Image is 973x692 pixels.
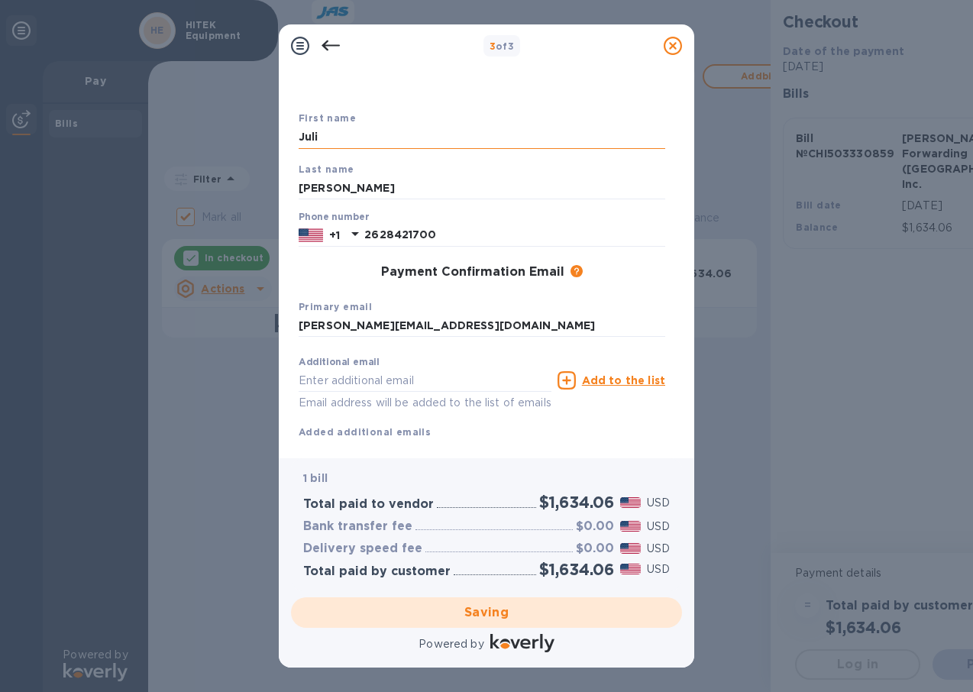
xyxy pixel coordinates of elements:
[490,634,554,652] img: Logo
[620,543,641,554] img: USD
[299,315,665,338] input: Enter your primary name
[299,227,323,244] img: US
[299,163,354,175] b: Last name
[299,112,356,124] b: First name
[299,426,431,438] b: Added additional emails
[299,369,551,392] input: Enter additional email
[299,358,380,367] label: Additional email
[299,394,551,412] p: Email address will be added to the list of emails
[647,541,670,557] p: USD
[576,542,614,556] h3: $0.00
[329,228,340,243] p: +1
[647,561,670,577] p: USD
[303,497,434,512] h3: Total paid to vendor
[299,301,372,312] b: Primary email
[303,542,422,556] h3: Delivery speed fee
[364,224,665,247] input: Enter your phone number
[303,519,412,534] h3: Bank transfer fee
[299,176,665,199] input: Enter your last name
[539,493,614,512] h2: $1,634.06
[490,40,496,52] span: 3
[419,636,483,652] p: Powered by
[299,126,665,149] input: Enter your first name
[299,213,369,222] label: Phone number
[647,495,670,511] p: USD
[582,374,665,386] u: Add to the list
[303,564,451,579] h3: Total paid by customer
[490,40,515,52] b: of 3
[539,560,614,579] h2: $1,634.06
[299,9,665,73] h1: Payment Contact Information
[620,564,641,574] img: USD
[303,472,328,484] b: 1 bill
[647,519,670,535] p: USD
[381,265,564,280] h3: Payment Confirmation Email
[620,521,641,532] img: USD
[576,519,614,534] h3: $0.00
[620,497,641,508] img: USD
